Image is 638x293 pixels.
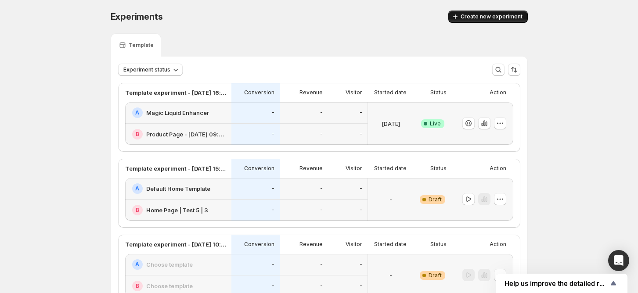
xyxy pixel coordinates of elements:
p: Visitor [346,89,362,96]
span: Draft [429,196,442,203]
h2: Choose template [146,282,193,290]
span: Help us improve the detailed report for A/B campaigns [505,279,608,288]
h2: Product Page - [DATE] 09:25:06 [146,130,226,139]
p: - [360,207,362,214]
p: - [360,282,362,289]
h2: B [136,282,139,289]
p: Started date [374,241,407,248]
span: Draft [429,272,442,279]
h2: B [136,131,139,138]
h2: Default Home Template [146,184,210,193]
button: Show survey - Help us improve the detailed report for A/B campaigns [505,278,619,289]
span: Create new experiment [461,13,523,20]
p: Template experiment - [DATE] 10:08:42 [125,240,226,249]
p: - [360,109,362,116]
p: Status [430,89,447,96]
h2: A [135,109,139,116]
p: - [320,261,323,268]
span: Live [430,120,441,127]
p: Action [490,89,506,96]
h2: Home Page | Test 5 | 3 [146,206,208,214]
p: - [272,109,274,116]
p: [DATE] [382,119,400,128]
button: Create new experiment [448,11,528,23]
p: Action [490,165,506,172]
p: Status [430,241,447,248]
p: - [272,282,274,289]
p: - [320,207,323,214]
button: Experiment status [118,64,183,76]
h2: B [136,207,139,214]
span: Experiments [111,11,163,22]
p: - [320,109,323,116]
p: - [320,282,323,289]
h2: Choose template [146,260,193,269]
p: - [272,207,274,214]
p: - [360,185,362,192]
p: - [389,195,392,204]
p: Action [490,241,506,248]
h2: A [135,261,139,268]
p: - [360,131,362,138]
button: Sort the results [508,64,520,76]
p: Template experiment - [DATE] 16:21:27 [125,88,226,97]
p: - [272,131,274,138]
p: Template experiment - [DATE] 15:24:12 [125,164,226,173]
span: Experiment status [123,66,170,73]
p: Visitor [346,241,362,248]
p: Visitor [346,165,362,172]
p: Status [430,165,447,172]
p: - [272,261,274,268]
p: Revenue [299,89,323,96]
p: Started date [374,89,407,96]
p: - [320,131,323,138]
p: Started date [374,165,407,172]
p: - [360,261,362,268]
p: Conversion [244,89,274,96]
p: - [320,185,323,192]
h2: A [135,185,139,192]
p: Conversion [244,165,274,172]
h2: Magic Liquid Enhancer [146,108,209,117]
p: - [272,185,274,192]
p: Revenue [299,241,323,248]
p: Conversion [244,241,274,248]
p: Template [129,42,154,49]
p: - [389,271,392,280]
p: Revenue [299,165,323,172]
div: Open Intercom Messenger [608,250,629,271]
